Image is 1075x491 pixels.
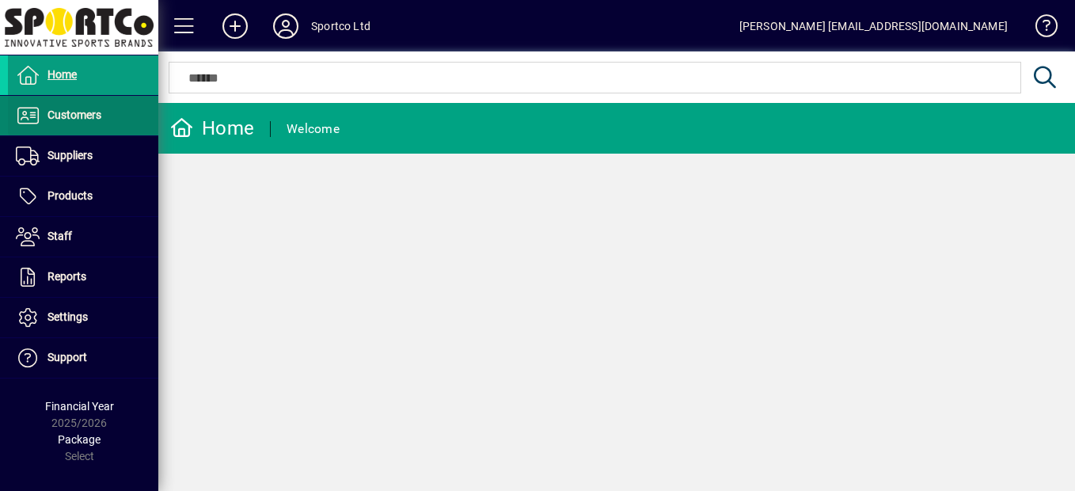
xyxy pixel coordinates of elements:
span: Suppliers [47,149,93,162]
div: [PERSON_NAME] [EMAIL_ADDRESS][DOMAIN_NAME] [739,13,1008,39]
span: Reports [47,270,86,283]
span: Support [47,351,87,363]
button: Add [210,12,260,40]
a: Suppliers [8,136,158,176]
a: Customers [8,96,158,135]
a: Products [8,177,158,216]
button: Profile [260,12,311,40]
div: Sportco Ltd [311,13,370,39]
span: Staff [47,230,72,242]
div: Welcome [287,116,340,142]
a: Support [8,338,158,378]
span: Home [47,68,77,81]
span: Settings [47,310,88,323]
span: Customers [47,108,101,121]
a: Settings [8,298,158,337]
span: Products [47,189,93,202]
a: Reports [8,257,158,297]
span: Package [58,433,101,446]
a: Staff [8,217,158,257]
span: Financial Year [45,400,114,413]
div: Home [170,116,254,141]
a: Knowledge Base [1024,3,1055,55]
